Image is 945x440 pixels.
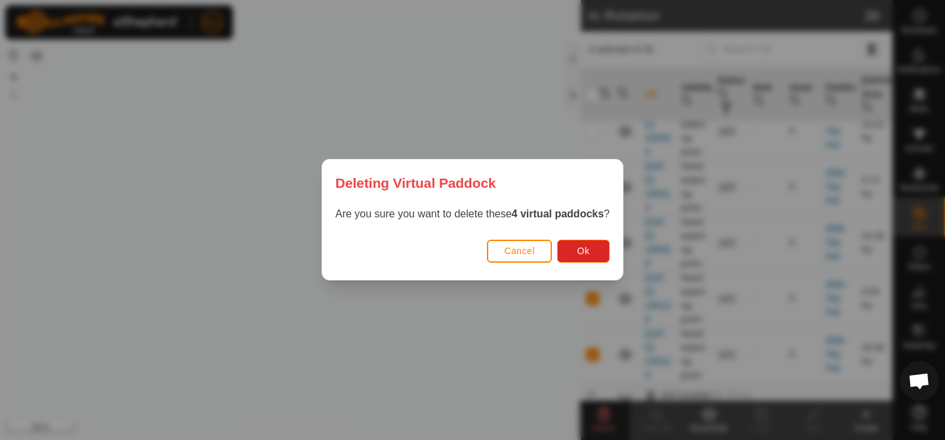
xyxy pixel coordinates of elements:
div: Open chat [900,361,939,401]
button: Ok [557,240,610,263]
span: Cancel [504,246,535,257]
button: Cancel [487,240,552,263]
span: Are you sure you want to delete these ? [335,209,610,220]
span: Ok [577,246,590,257]
strong: 4 virtual paddocks [512,209,604,220]
span: Deleting Virtual Paddock [335,173,496,193]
